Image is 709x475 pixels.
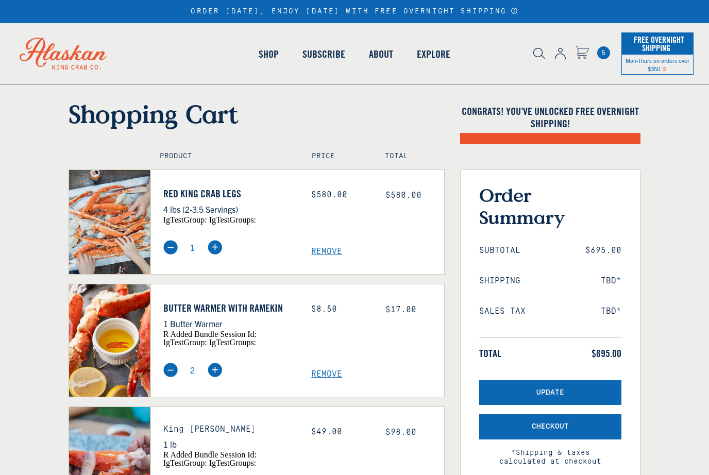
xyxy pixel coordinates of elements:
[163,330,257,338] span: r added bundle session id:
[209,459,256,467] span: igTestGroups:
[311,304,370,314] div: $8.50
[511,7,518,14] a: Announcement Bar Modal
[533,48,545,59] img: search
[662,65,667,72] span: Shipping Notice Icon
[479,246,520,256] span: Subtotal
[311,190,370,200] div: $580.00
[163,215,207,224] span: igTestGroup:
[69,99,445,129] h1: Shopping Cart
[592,347,621,360] span: $695.00
[163,459,207,467] span: igTestGroup:
[479,347,501,360] span: Total
[626,57,689,72] span: Mon-Thurs on orders over $350
[5,23,121,84] img: Alaskan King Crab Co. logo
[479,439,621,466] span: *Shipping & taxes calculated at checkout
[311,427,370,437] div: $49.00
[163,425,296,434] h3: King [PERSON_NAME]
[163,240,178,255] img: minus
[208,363,222,377] img: plus
[163,202,296,216] p: 4 lbs (2-3.5 Servings)
[597,46,610,59] span: 5
[163,437,296,451] p: 1 lb
[479,184,621,228] h3: Order Summary
[479,307,526,316] span: Sales Tax
[163,188,296,200] a: Red King Crab Legs
[385,152,435,161] h4: Total
[163,302,296,314] a: Butter Warmer with Ramekin
[479,414,621,439] button: Checkout
[311,247,444,257] a: Remove
[191,7,518,16] div: ORDER [DATE], ENJOY [DATE] WITH FREE OVERNIGHT SHIPPING
[163,338,207,347] span: igTestGroup:
[209,215,256,224] span: igTestGroups:
[208,240,222,255] img: plus
[585,246,621,256] span: $695.00
[357,25,405,83] a: About
[460,105,640,130] h4: Congrats! You've unlocked FREE OVERNIGHT SHIPPING!
[405,25,462,83] a: Explore
[312,152,362,161] h4: Price
[69,170,150,274] img: Red King Crab Legs - 4 lbs (2-3.5 Servings)
[163,317,296,330] p: 1 Butter Warmer
[532,422,569,431] span: Checkout
[291,25,357,83] a: Subscribe
[209,338,256,347] span: igTestGroups:
[160,152,290,161] h4: Product
[597,46,610,59] a: Cart
[479,380,621,405] button: Update
[163,363,178,377] img: minus
[385,305,416,314] span: $17.00
[69,284,150,397] img: Butter Warmer with Ramekin - 1 Butter Warmer
[479,276,520,286] span: Shipping
[163,450,257,459] span: r added bundle session id:
[576,46,589,61] a: Cart
[311,369,444,379] a: Remove
[631,32,684,56] span: Free Overnight Shipping
[247,25,291,83] a: Shop
[385,428,416,437] span: $98.00
[385,191,421,200] span: $580.00
[536,388,564,397] span: Update
[555,48,566,59] img: account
